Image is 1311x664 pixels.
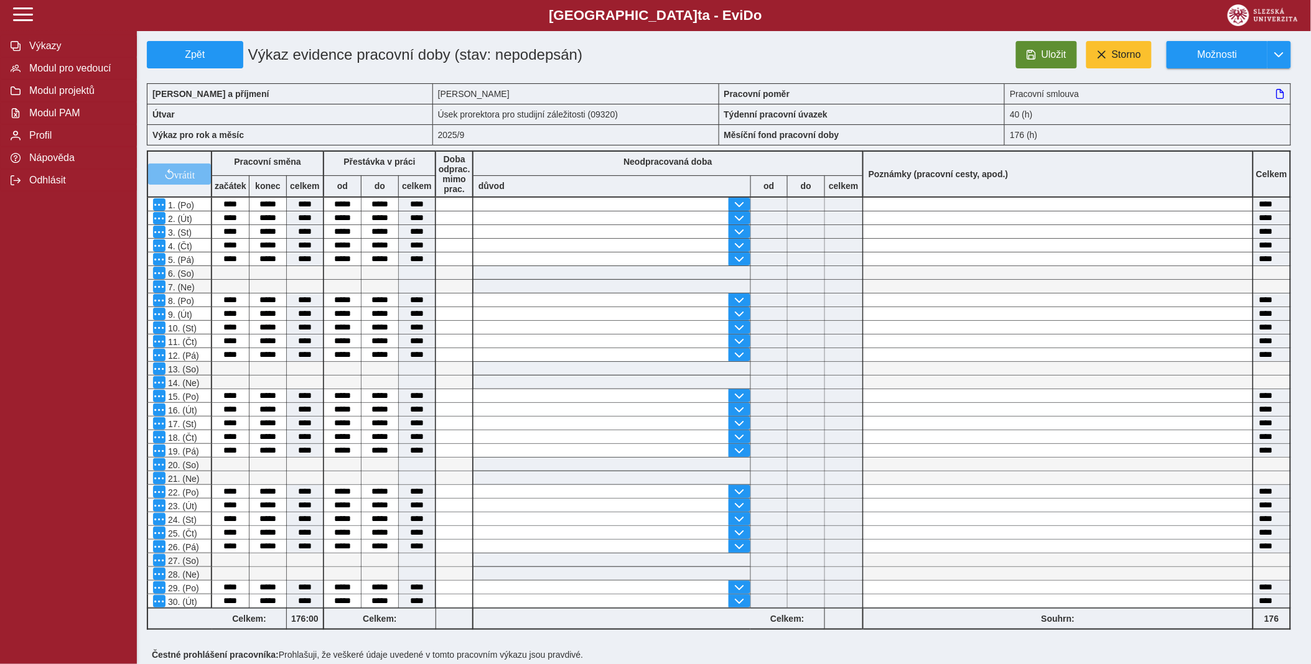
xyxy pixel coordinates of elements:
[1016,41,1077,68] button: Uložit
[166,515,197,525] span: 24. (St)
[166,419,197,429] span: 17. (St)
[166,228,192,237] span: 3. (St)
[825,181,862,191] b: celkem
[153,554,166,566] button: Menu
[153,362,166,375] button: Menu
[724,130,839,140] b: Měsíční fond pracovní doby
[153,486,166,498] button: Menu
[166,460,199,470] span: 20. (So)
[1177,49,1257,60] span: Možnosti
[166,269,194,279] span: 6. (So)
[744,7,753,23] span: D
[26,175,126,186] span: Odhlásit
[287,181,323,191] b: celkem
[750,614,824,624] b: Celkem:
[166,474,200,484] span: 21. (Ne)
[147,41,243,68] button: Zpět
[166,337,197,347] span: 11. (Čt)
[433,124,719,145] div: 2025/9
[243,41,628,68] h1: Výkaz evidence pracovní doby (stav: nepodepsán)
[37,7,1274,24] b: [GEOGRAPHIC_DATA] a - Evi
[234,157,301,167] b: Pracovní směna
[153,198,166,211] button: Menu
[250,181,286,191] b: konec
[166,433,197,443] span: 18. (Čt)
[623,157,712,167] b: Neodpracovaná doba
[153,540,166,553] button: Menu
[724,89,790,99] b: Pracovní poměr
[26,108,126,119] span: Modul PAM
[433,104,719,124] div: Úsek prorektora pro studijní záležitosti (09320)
[166,364,199,374] span: 13. (So)
[153,472,166,484] button: Menu
[26,40,126,52] span: Výkazy
[153,595,166,607] button: Menu
[153,267,166,279] button: Menu
[153,445,166,457] button: Menu
[166,392,199,402] span: 15. (Po)
[174,169,195,179] span: vrátit
[1005,83,1291,104] div: Pracovní smlouva
[153,527,166,539] button: Menu
[1086,41,1152,68] button: Storno
[152,49,238,60] span: Zpět
[864,169,1014,179] b: Poznámky (pracovní cesty, apod.)
[1254,614,1290,624] b: 176
[166,282,195,292] span: 7. (Ne)
[153,417,166,430] button: Menu
[343,157,415,167] b: Přestávka v práci
[153,431,166,443] button: Menu
[153,294,166,307] button: Menu
[287,614,323,624] b: 176:00
[153,458,166,471] button: Menu
[166,542,199,552] span: 26. (Pá)
[153,321,166,334] button: Menu
[788,181,824,191] b: do
[153,253,166,265] button: Menu
[153,239,166,252] button: Menu
[212,614,286,624] b: Celkem:
[1112,49,1141,60] span: Storno
[399,181,435,191] b: celkem
[148,164,211,185] button: vrátit
[153,308,166,320] button: Menu
[26,130,126,141] span: Profil
[153,376,166,389] button: Menu
[166,200,194,210] span: 1. (Po)
[166,214,192,224] span: 2. (Út)
[152,89,269,99] b: [PERSON_NAME] a příjmení
[166,323,197,333] span: 10. (St)
[166,583,199,593] span: 29. (Po)
[153,226,166,238] button: Menu
[26,63,126,74] span: Modul pro vedoucí
[433,83,719,104] div: [PERSON_NAME]
[1042,614,1075,624] b: Souhrn:
[324,614,436,624] b: Celkem:
[153,581,166,594] button: Menu
[153,349,166,361] button: Menu
[26,152,126,164] span: Nápověda
[1005,104,1291,124] div: 40 (h)
[753,7,762,23] span: o
[153,212,166,224] button: Menu
[166,487,199,497] span: 22. (Po)
[439,154,470,194] b: Doba odprac. mimo prac.
[212,181,249,191] b: začátek
[166,296,194,306] span: 8. (Po)
[324,181,361,191] b: od
[166,241,192,251] span: 4. (Čt)
[152,650,279,660] b: Čestné prohlášení pracovníka:
[152,109,175,119] b: Útvar
[1167,41,1267,68] button: Možnosti
[166,556,199,566] span: 27. (So)
[166,528,197,538] span: 25. (Čt)
[153,403,166,416] button: Menu
[166,501,197,511] span: 23. (Út)
[751,181,787,191] b: od
[697,7,702,23] span: t
[724,109,828,119] b: Týdenní pracovní úvazek
[153,280,166,293] button: Menu
[166,446,199,456] span: 19. (Pá)
[166,405,197,415] span: 16. (Út)
[26,85,126,96] span: Modul projektů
